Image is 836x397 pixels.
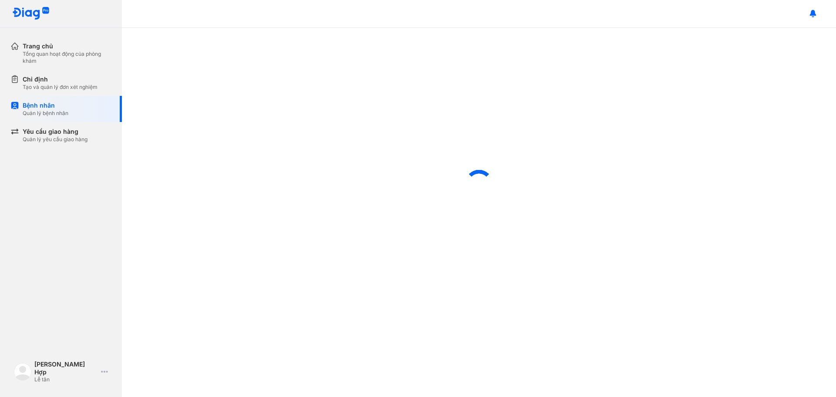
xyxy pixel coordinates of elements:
div: Lễ tân [34,376,98,383]
div: Tạo và quản lý đơn xét nghiệm [23,84,98,91]
img: logo [12,7,50,20]
img: logo [14,363,31,380]
div: Quản lý bệnh nhân [23,110,68,117]
div: Bệnh nhân [23,101,68,110]
div: [PERSON_NAME] Hợp [34,360,98,376]
div: Trang chủ [23,42,111,51]
div: Quản lý yêu cầu giao hàng [23,136,88,143]
div: Yêu cầu giao hàng [23,127,88,136]
div: Chỉ định [23,75,98,84]
div: Tổng quan hoạt động của phòng khám [23,51,111,64]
